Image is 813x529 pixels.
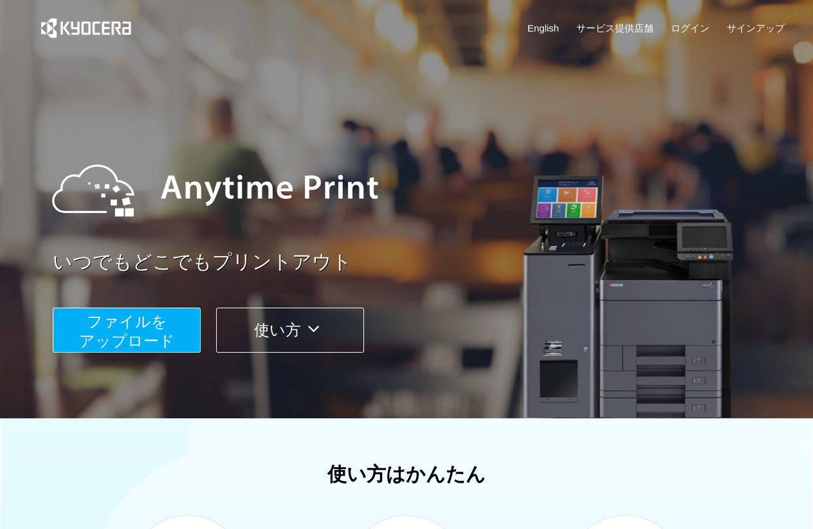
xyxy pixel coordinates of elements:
[79,313,175,349] span: ファイルを ​​アップロード
[53,308,201,353] button: ファイルを​​アップロード
[53,248,792,276] a: いつでもどこでもプリントアウト
[671,21,709,35] a: ログイン
[576,21,653,35] a: サービス提供店舗
[216,308,364,353] button: 使い方
[727,21,785,35] a: サインアップ
[527,21,559,35] a: English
